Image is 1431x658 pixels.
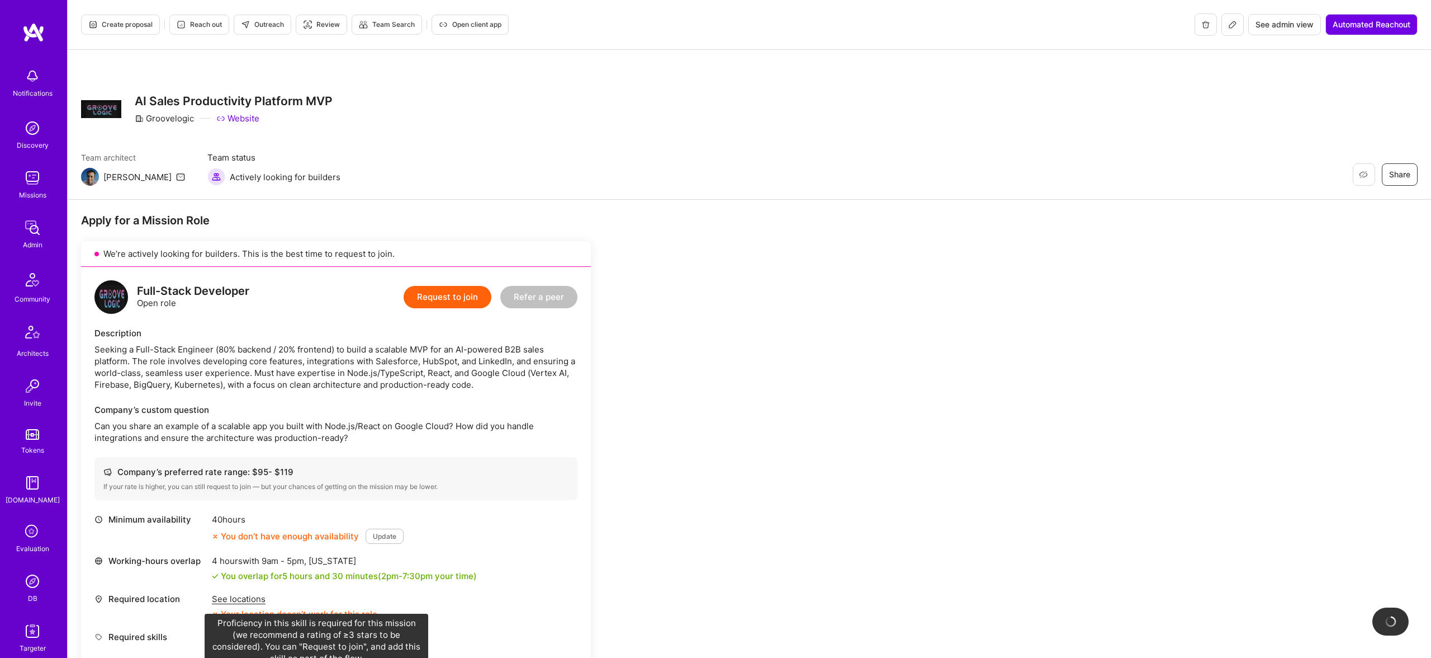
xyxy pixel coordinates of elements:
[334,631,362,647] div: SQL
[88,20,97,29] i: icon Proposal
[21,117,44,139] img: discovery
[21,472,44,494] img: guide book
[1359,170,1368,179] i: icon EyeClosed
[15,293,50,305] div: Community
[103,482,568,491] div: If your rate is higher, you can still request to join — but your chances of getting on the missio...
[1382,163,1418,186] button: Share
[359,20,415,30] span: Team Search
[17,139,49,151] div: Discovery
[212,573,219,580] i: icon Check
[81,152,185,163] span: Team architect
[94,404,577,416] div: Company’s custom question
[177,20,222,30] span: Reach out
[230,171,340,183] span: Actively looking for builders
[137,285,249,309] div: Open role
[21,65,44,87] img: bell
[81,168,99,186] img: Team Architect
[81,15,160,35] button: Create proposal
[23,239,42,251] div: Admin
[17,347,49,359] div: Architects
[212,514,404,525] div: 40 hours
[19,266,46,293] img: Community
[94,631,206,643] div: Required skills
[212,631,268,647] div: TypeScript
[94,280,128,314] img: logo
[16,543,49,554] div: Evaluation
[137,285,249,297] div: Full-Stack Developer
[303,20,340,30] span: Review
[169,15,229,35] button: Reach out
[21,570,44,593] img: Admin Search
[19,189,46,201] div: Missions
[352,15,422,35] button: Team Search
[273,631,328,647] div: JavaScript
[21,444,44,456] div: Tokens
[94,327,577,339] div: Description
[212,608,377,620] div: Your location doesn’t work for this role
[94,515,103,524] i: icon Clock
[212,593,377,605] div: See locations
[94,557,103,565] i: icon World
[432,15,509,35] button: Open client app
[24,397,41,409] div: Invite
[234,15,291,35] button: Outreach
[1384,615,1397,628] img: loading
[103,466,568,478] div: Company’s preferred rate range: $ 95 - $ 119
[26,429,39,440] img: tokens
[21,167,44,189] img: teamwork
[94,344,577,391] div: Seeking a Full-Stack Engineer (80% backend / 20% frontend) to build a scalable MVP for an AI-powe...
[94,420,577,444] p: Can you share an example of a scalable app you built with Node.js/React on Google Cloud? How did ...
[20,642,46,654] div: Targeter
[216,112,259,124] a: Website
[500,286,577,308] button: Refer a peer
[94,633,103,641] i: icon Tag
[207,168,225,186] img: Actively looking for builders
[94,595,103,603] i: icon Location
[22,22,45,43] img: logo
[1325,14,1418,35] button: Automated Reachout
[381,571,433,581] span: 2pm - 7:30pm
[1333,19,1410,30] span: Automated Reachout
[22,521,43,543] i: icon SelectionTeam
[212,611,219,618] i: icon CloseOrange
[207,152,340,163] span: Team status
[212,530,359,542] div: You don’t have enough availability
[1255,19,1314,30] span: See admin view
[94,555,206,567] div: Working-hours overlap
[21,620,44,642] img: Skill Targeter
[439,20,501,30] span: Open client app
[81,213,591,228] div: Apply for a Mission Role
[103,468,112,476] i: icon Cash
[135,94,333,108] h3: AI Sales Productivity Platform MVP
[135,114,144,123] i: icon CompanyGray
[28,593,37,604] div: DB
[81,100,121,118] img: Company Logo
[103,171,172,183] div: [PERSON_NAME]
[296,15,347,35] button: Review
[88,20,153,30] span: Create proposal
[241,20,284,30] span: Outreach
[13,87,53,99] div: Notifications
[94,593,206,605] div: Required location
[6,494,60,506] div: [DOMAIN_NAME]
[212,555,477,567] div: 4 hours with [US_STATE]
[94,514,206,525] div: Minimum availability
[135,112,194,124] div: Groovelogic
[1389,169,1410,180] span: Share
[176,172,185,181] i: icon Mail
[21,375,44,397] img: Invite
[366,529,404,544] button: Update
[212,533,219,540] i: icon CloseOrange
[1248,14,1321,35] button: See admin view
[259,556,309,566] span: 9am - 5pm ,
[404,286,491,308] button: Request to join
[221,570,477,582] div: You overlap for 5 hours and 30 minutes ( your time)
[303,20,312,29] i: icon Targeter
[21,217,44,239] img: admin teamwork
[19,321,46,347] img: Architects
[81,241,591,267] div: We’re actively looking for builders. This is the best time to request to join.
